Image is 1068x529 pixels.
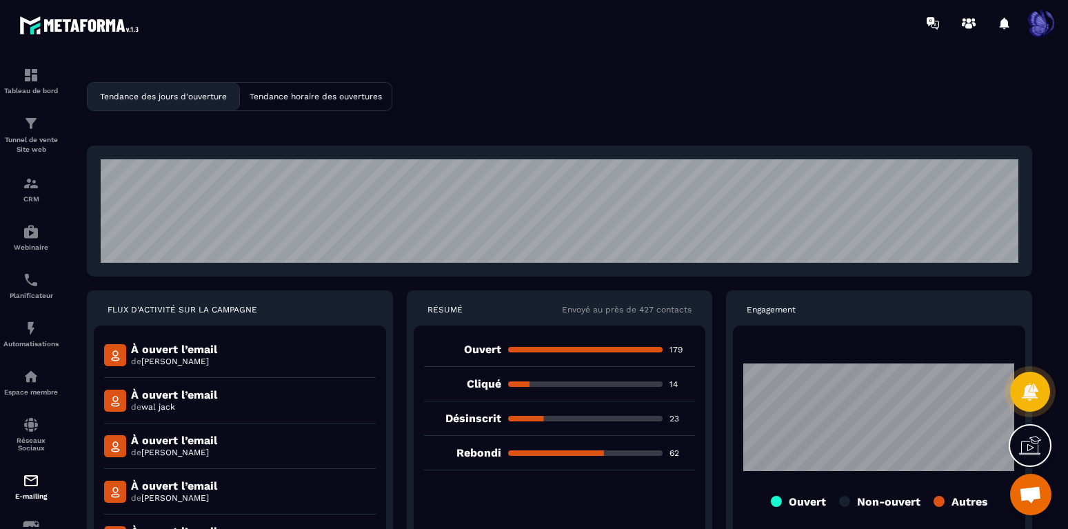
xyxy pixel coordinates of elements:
img: mail-detail-icon.f3b144a5.svg [104,344,126,366]
p: 62 [669,448,695,459]
img: scheduler [23,272,39,288]
p: Tableau de bord [3,87,59,94]
img: mail-detail-icon.f3b144a5.svg [104,435,126,457]
img: formation [23,175,39,192]
p: Engagement [747,304,796,315]
p: Rebondi [424,446,501,459]
a: formationformationCRM [3,165,59,213]
p: Planificateur [3,292,59,299]
p: de [131,401,217,412]
p: Non-ouvert [857,495,920,508]
p: CRM [3,195,59,203]
p: Tendance horaire des ouvertures [250,92,382,101]
img: automations [23,320,39,337]
span: wal jack [141,402,175,412]
a: automationsautomationsEspace membre [3,358,59,406]
p: 23 [669,413,695,424]
p: Tunnel de vente Site web [3,135,59,154]
p: 14 [669,379,695,390]
a: social-networksocial-networkRéseaux Sociaux [3,406,59,462]
a: automationsautomationsWebinaire [3,213,59,261]
p: Désinscrit [424,412,501,425]
p: 179 [669,344,695,355]
img: logo [19,12,143,38]
p: de [131,447,217,458]
img: social-network [23,417,39,433]
span: [PERSON_NAME] [141,448,209,457]
p: de [131,492,217,503]
p: À ouvert l’email [131,388,217,401]
img: mail-detail-icon.f3b144a5.svg [104,481,126,503]
p: E-mailing [3,492,59,500]
a: formationformationTableau de bord [3,57,59,105]
p: Ouvert [789,495,826,508]
p: Tendance des jours d'ouverture [100,92,227,101]
a: schedulerschedulerPlanificateur [3,261,59,310]
p: Envoyé au près de 427 contacts [562,304,692,315]
img: email [23,472,39,489]
p: Espace membre [3,388,59,396]
p: FLUX D'ACTIVITÉ SUR LA CAMPAGNE [108,304,257,315]
p: Ouvert [424,343,501,356]
p: À ouvert l’email [131,343,217,356]
a: formationformationTunnel de vente Site web [3,105,59,165]
p: Réseaux Sociaux [3,437,59,452]
span: [PERSON_NAME] [141,493,209,503]
img: automations [23,223,39,240]
p: Webinaire [3,243,59,251]
p: À ouvert l’email [131,479,217,492]
p: Cliqué [424,377,501,390]
span: [PERSON_NAME] [141,357,209,366]
p: À ouvert l’email [131,434,217,447]
a: automationsautomationsAutomatisations [3,310,59,358]
p: de [131,356,217,367]
img: formation [23,115,39,132]
p: Automatisations [3,340,59,348]
img: mail-detail-icon.f3b144a5.svg [104,390,126,412]
p: Autres [951,495,988,508]
p: RÉSUMÉ [427,304,463,315]
img: automations [23,368,39,385]
img: formation [23,67,39,83]
a: emailemailE-mailing [3,462,59,510]
div: Open chat [1010,474,1051,515]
